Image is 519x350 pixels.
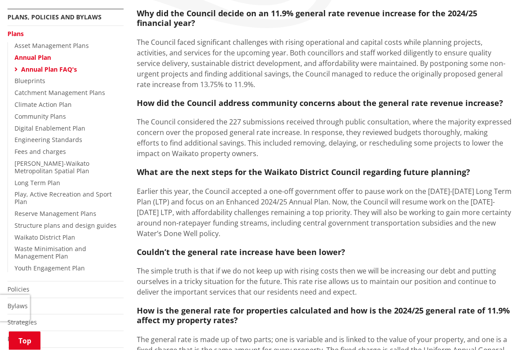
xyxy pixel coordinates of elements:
[15,264,85,273] a: Youth Engagement Plan
[137,117,512,159] p: The Council considered the 227 submissions received through public consultation, where the majori...
[7,285,29,294] a: Policies
[137,186,512,239] p: Earlier this year, the Council accepted a one-off government offer to pause work on the [DATE]-[D...
[15,89,105,97] a: Catchment Management Plans
[15,101,72,109] a: Climate Action Plan
[15,148,66,156] a: Fees and charges
[137,8,477,29] strong: Why did the Council decide on an 11.9% general rate revenue increase for the 2024/25 financial year?
[15,77,45,85] a: Blueprints
[7,318,37,327] a: Strategies
[7,13,102,22] a: Plans, policies and bylaws
[15,233,75,242] a: Waikato District Plan
[15,113,66,121] a: Community Plans
[15,222,117,230] a: Structure plans and design guides
[137,37,512,90] p: The Council faced significant challenges with rising operational and capital costs while planning...
[15,179,60,187] a: Long Term Plan
[9,332,40,350] a: Top
[15,54,51,62] a: Annual Plan
[137,266,512,298] p: The simple truth is that if we do not keep up with rising costs then we will be increasing our de...
[15,210,96,218] a: Reserve Management Plans
[7,335,30,343] a: Reports
[15,245,86,261] a: Waste Minimisation and Management Plan
[137,98,503,109] strong: How did the Council address community concerns about the general rate revenue increase?
[15,124,85,133] a: Digital Enablement Plan
[479,313,510,345] iframe: Messenger Launcher
[15,190,112,206] a: Play, Active Recreation and Sport Plan
[137,306,510,326] strong: How is the general rate for properties calculated and how is the 2024/25 general rate of 11.9% af...
[137,167,470,178] strong: What are the next steps for the Waikato District Council regarding future planning?
[137,247,345,258] strong: Couldn’t the general rate increase have been lower?
[7,30,24,38] a: Plans
[15,160,89,175] a: [PERSON_NAME]-Waikato Metropolitan Spatial Plan
[15,136,82,144] a: Engineering Standards
[15,42,89,50] a: Asset Management Plans
[21,66,77,74] a: Annual Plan FAQ's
